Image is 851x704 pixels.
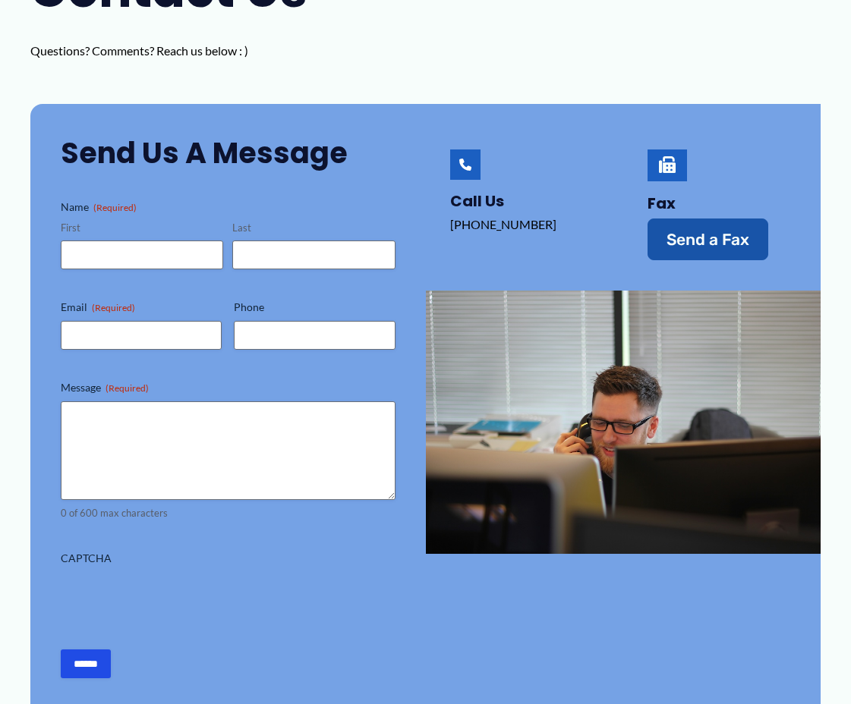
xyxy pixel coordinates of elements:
a: Call Us [450,190,504,212]
label: Message [61,380,396,395]
label: First [61,221,223,235]
p: [PHONE_NUMBER]‬‬ [450,213,593,236]
label: Email [61,300,222,315]
div: 0 of 600 max characters [61,506,396,520]
p: Questions? Comments? Reach us below : ) [30,39,315,62]
img: man talking on the phone behind a computer screen [426,291,821,554]
h2: Send Us a Message [61,134,396,171]
iframe: reCAPTCHA [61,572,292,631]
legend: Name [61,200,137,215]
label: Last [232,221,395,235]
label: Phone [234,300,395,315]
a: Send a Fax [648,218,768,260]
span: (Required) [106,382,149,394]
h4: Fax [648,194,790,212]
span: (Required) [92,302,135,313]
span: (Required) [93,202,137,213]
span: Send a Fax [667,231,749,247]
label: CAPTCHA [61,551,396,566]
a: Call Us [450,149,481,180]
